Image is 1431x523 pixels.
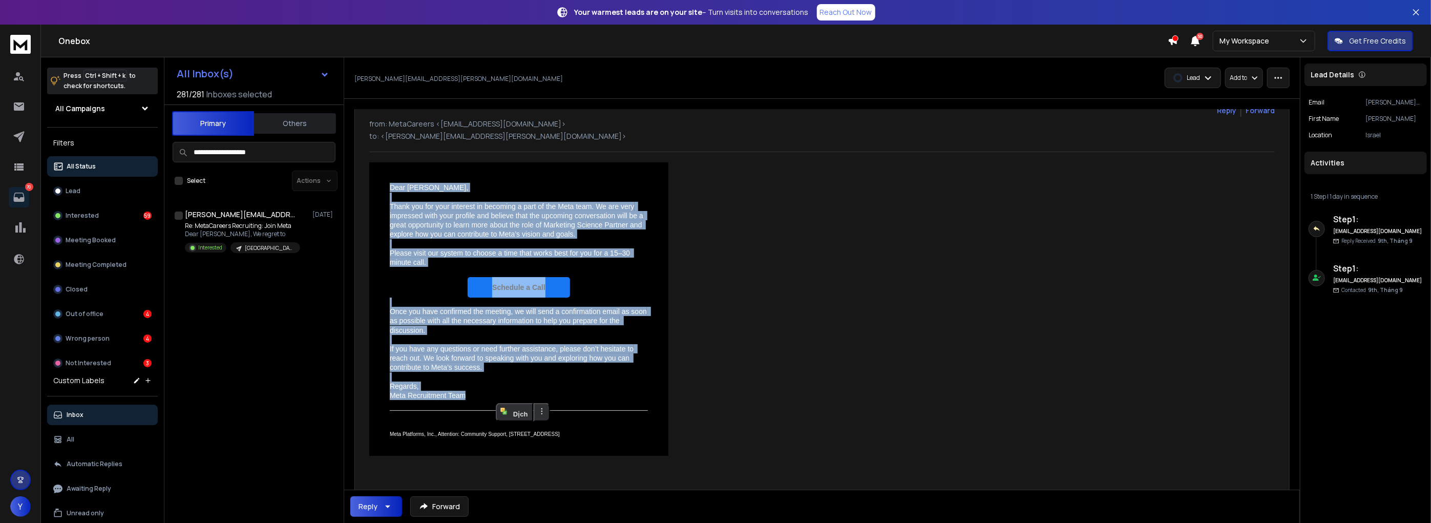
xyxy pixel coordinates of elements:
p: Dear [PERSON_NAME], We regret to [185,230,300,238]
span: Ctrl + Shift + k [83,70,127,81]
p: Closed [66,285,88,294]
h6: Step 1 : [1333,262,1423,275]
h6: [EMAIL_ADDRESS][DOMAIN_NAME] [1333,277,1423,284]
div: 3 [143,359,152,367]
p: First Name [1309,115,1339,123]
img: logo [10,35,31,54]
button: All Campaigns [47,98,158,119]
h6: Step 1 : [1333,213,1423,225]
p: Interested [66,212,99,220]
button: Forward [410,496,469,517]
p: [PERSON_NAME][EMAIL_ADDRESS][PERSON_NAME][DOMAIN_NAME] [354,75,563,83]
p: Reply Received [1341,237,1413,245]
div: 59 [143,212,152,220]
div: Meta Platforms, Inc., Attention: Community Support, [STREET_ADDRESS] [390,431,648,437]
p: Lead [1187,74,1200,82]
h1: All Campaigns [55,103,105,114]
p: Re: MetaCareers Recruiting: Join Meta [185,222,300,230]
span: 50 [1196,33,1204,40]
button: Inbox [47,405,158,425]
button: Meeting Completed [47,255,158,275]
p: Lead Details [1311,70,1354,80]
a: Schedule a Call [468,277,570,298]
button: All [47,429,158,450]
p: 70 [25,183,33,191]
div: Once you have confirmed the meeting, we will send a confirmation email as soon as possible with a... [390,307,648,335]
p: Meeting Completed [66,261,127,269]
button: Out of office4 [47,304,158,324]
span: 9th, Tháng 9 [1378,237,1413,244]
h3: Filters [47,136,158,150]
div: Dear [PERSON_NAME], [390,183,648,192]
p: Get Free Credits [1349,36,1406,46]
button: Others [254,112,336,135]
button: Closed [47,279,158,300]
button: Meeting Booked [47,230,158,250]
span: 1 Step [1311,192,1326,201]
div: Activities [1304,152,1427,174]
button: Reply [350,496,402,517]
p: Inbox [67,411,83,419]
label: Select [187,177,205,185]
p: [PERSON_NAME] [1365,115,1423,123]
button: Not Interested3 [47,353,158,373]
p: All [67,435,74,444]
button: Wrong person4 [47,328,158,349]
h3: Inboxes selected [206,88,272,100]
button: Y [10,496,31,517]
p: location [1309,131,1332,139]
p: Awaiting Reply [67,485,111,493]
p: to: <[PERSON_NAME][EMAIL_ADDRESS][PERSON_NAME][DOMAIN_NAME]> [369,131,1275,141]
p: My Workspace [1219,36,1273,46]
h6: [EMAIL_ADDRESS][DOMAIN_NAME] [1333,227,1423,235]
p: Wrong person [66,334,110,343]
p: Interested [198,244,222,252]
button: All Status [47,156,158,177]
p: [GEOGRAPHIC_DATA] + [GEOGRAPHIC_DATA] [DATE] [245,244,294,252]
p: [DATE] [312,211,335,219]
h1: All Inbox(s) [177,69,234,79]
a: Reach Out Now [817,4,875,20]
p: Not Interested [66,359,111,367]
div: 4 [143,310,152,318]
div: Please visit our system to choose a time that works best for you for a 15–30 minute call. [390,248,648,267]
button: Awaiting Reply [47,478,158,499]
span: 281 / 281 [177,88,204,100]
div: Regards, Meta Recruitment Team [390,382,648,400]
p: Out of office [66,310,103,318]
p: All Status [67,162,96,171]
p: [PERSON_NAME][EMAIL_ADDRESS][PERSON_NAME][DOMAIN_NAME] [1365,98,1423,107]
p: Contacted [1341,286,1403,294]
p: from: MetaCareers <[EMAIL_ADDRESS][DOMAIN_NAME]> [369,119,1275,129]
button: Get Free Credits [1328,31,1413,51]
button: Interested59 [47,205,158,226]
div: Reply [359,501,377,512]
div: 4 [143,334,152,343]
div: | [1311,193,1421,201]
p: Reach Out Now [820,7,872,17]
button: Reply [1217,106,1236,116]
span: 1 day in sequence [1330,192,1378,201]
h3: Custom Labels [53,375,104,386]
button: All Inbox(s) [169,64,338,84]
strong: Your warmest leads are on your site [575,7,703,17]
button: Automatic Replies [47,454,158,474]
p: Email [1309,98,1324,107]
p: Meeting Booked [66,236,116,244]
p: Automatic Replies [67,460,122,468]
p: Unread only [67,509,104,517]
p: Press to check for shortcuts. [64,71,136,91]
p: Israel [1365,131,1423,139]
div: If you have any questions or need further assistance, please don’t hesitate to reach out. We look... [390,344,648,372]
p: Lead [66,187,80,195]
div: Thank you for your interest in becoming a part of the Meta team. We are very impressed with your ... [390,202,648,239]
button: Primary [172,111,254,136]
a: 70 [9,187,29,207]
h1: Onebox [58,35,1168,47]
button: Lead [47,181,158,201]
h1: [PERSON_NAME][EMAIL_ADDRESS][PERSON_NAME][DOMAIN_NAME] [185,210,298,220]
p: Add to [1230,74,1247,82]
